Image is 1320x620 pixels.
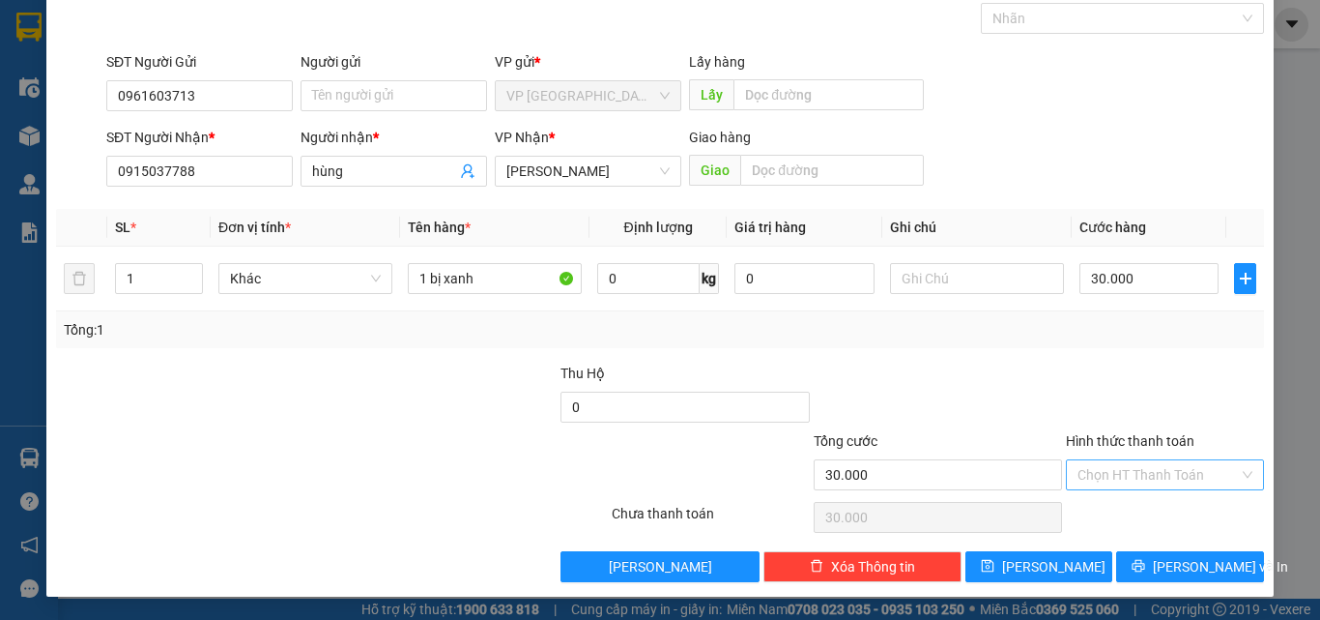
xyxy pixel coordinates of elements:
[560,551,759,582] button: [PERSON_NAME]
[408,220,471,235] span: Tên hàng
[1153,556,1288,577] span: [PERSON_NAME] và In
[1132,559,1145,575] span: printer
[689,54,745,70] span: Lấy hàng
[689,130,751,145] span: Giao hàng
[882,209,1072,247] th: Ghi chú
[1066,433,1194,449] label: Hình thức thanh toán
[301,127,487,148] div: Người nhận
[560,366,605,381] span: Thu Hộ
[506,157,670,186] span: VP Phan Thiết
[890,263,1064,294] input: Ghi Chú
[301,51,487,73] div: Người gửi
[689,79,733,110] span: Lấy
[734,220,806,235] span: Giá trị hàng
[740,155,924,186] input: Dọc đường
[495,51,681,73] div: VP gửi
[1002,556,1105,577] span: [PERSON_NAME]
[106,127,293,148] div: SĐT Người Nhận
[831,556,915,577] span: Xóa Thông tin
[763,551,961,582] button: deleteXóa Thông tin
[218,220,291,235] span: Đơn vị tính
[814,433,877,449] span: Tổng cước
[106,51,293,73] div: SĐT Người Gửi
[734,263,874,294] input: 0
[623,220,692,235] span: Định lượng
[202,113,347,154] div: Nhận: [PERSON_NAME]
[965,551,1113,582] button: save[PERSON_NAME]
[981,559,994,575] span: save
[64,263,95,294] button: delete
[1235,271,1255,286] span: plus
[408,263,582,294] input: VD: Bàn, Ghế
[1079,220,1146,235] span: Cước hàng
[495,130,549,145] span: VP Nhận
[115,220,130,235] span: SL
[14,113,192,154] div: Gửi: VP [GEOGRAPHIC_DATA]
[610,503,812,537] div: Chưa thanh toán
[1116,551,1264,582] button: printer[PERSON_NAME] và In
[64,319,511,340] div: Tổng: 1
[230,264,381,293] span: Khác
[460,163,475,179] span: user-add
[733,79,924,110] input: Dọc đường
[609,556,712,577] span: [PERSON_NAME]
[810,559,823,575] span: delete
[109,81,253,103] text: DLT2510130007
[700,263,719,294] span: kg
[689,155,740,186] span: Giao
[506,81,670,110] span: VP Đà Lạt
[1234,263,1256,294] button: plus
